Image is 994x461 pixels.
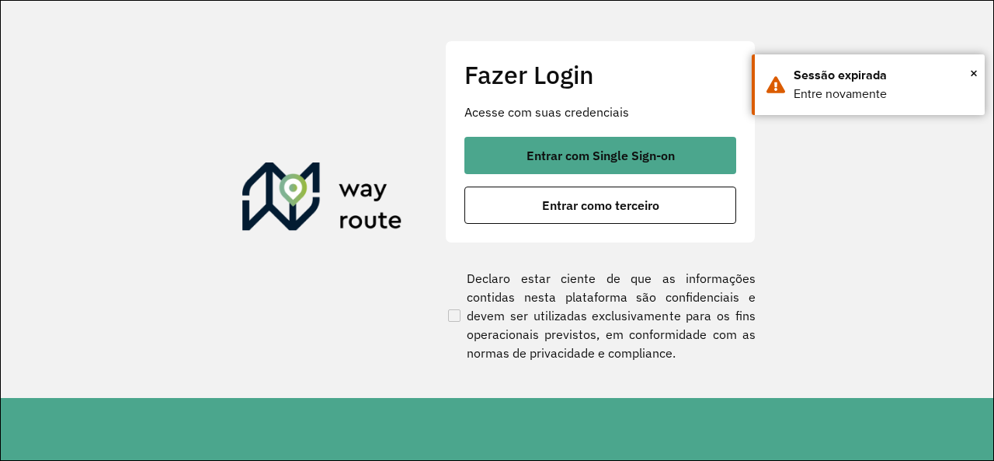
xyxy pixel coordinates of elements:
span: Entrar com Single Sign-on [527,149,675,162]
img: Roteirizador AmbevTech [242,162,402,237]
h2: Fazer Login [464,60,736,89]
button: Close [970,61,978,85]
span: × [970,61,978,85]
button: button [464,187,736,224]
span: Entrar como terceiro [542,199,659,211]
div: Entre novamente [794,85,973,103]
button: button [464,137,736,174]
div: Sessão expirada [794,66,973,85]
label: Declaro estar ciente de que as informações contidas nesta plataforma são confidenciais e devem se... [445,269,756,362]
p: Acesse com suas credenciais [464,103,736,121]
